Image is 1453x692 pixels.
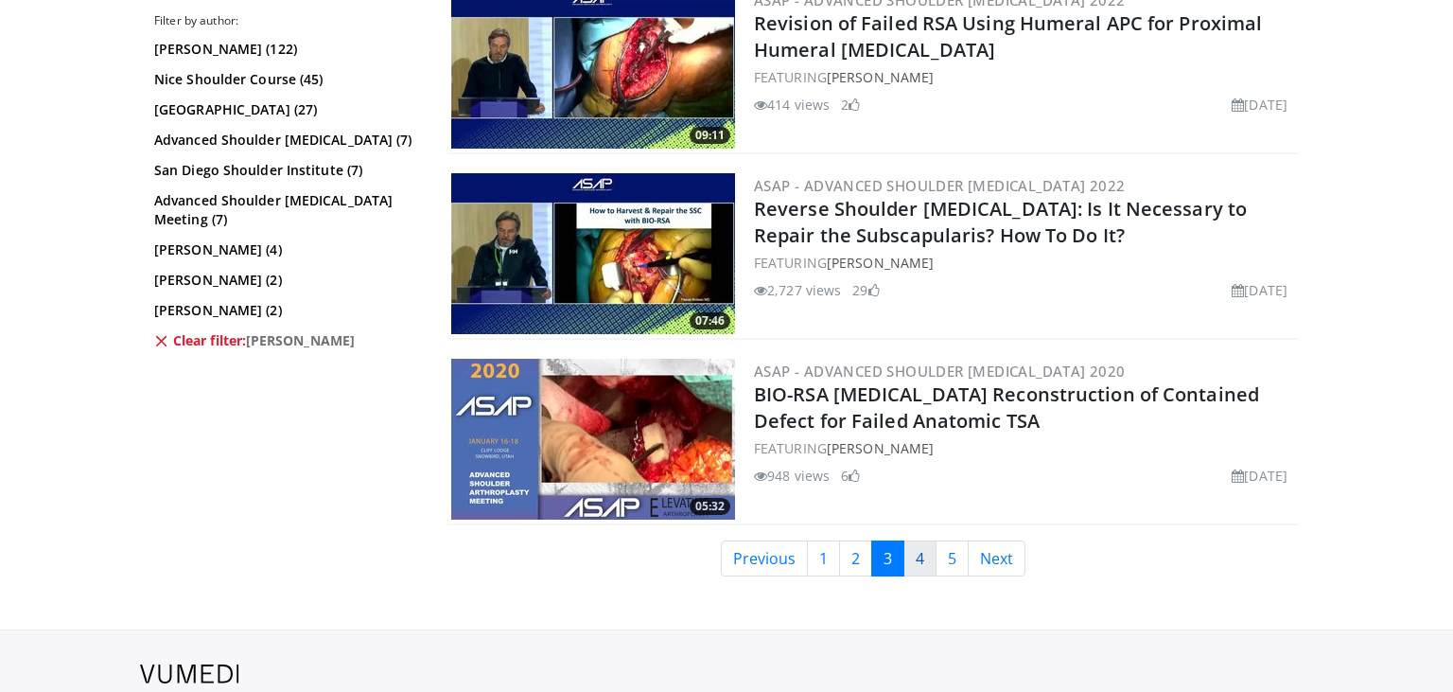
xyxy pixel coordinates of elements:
[852,280,879,300] li: 29
[754,253,1295,273] div: FEATURING
[246,331,355,350] span: [PERSON_NAME]
[1232,95,1287,115] li: [DATE]
[154,161,414,180] a: San Diego Shoulder Institute (7)
[721,541,808,577] a: Previous
[451,359,735,520] a: 05:32
[690,312,730,329] span: 07:46
[754,176,1126,195] a: ASAP - Advanced Shoulder [MEDICAL_DATA] 2022
[690,127,730,144] span: 09:11
[754,10,1262,62] a: Revision of Failed RSA Using Humeral APC for Proximal Humeral [MEDICAL_DATA]
[1232,466,1287,486] li: [DATE]
[154,331,414,350] a: Clear filter:[PERSON_NAME]
[754,466,830,486] li: 948 views
[154,40,414,59] a: [PERSON_NAME] (122)
[841,466,860,486] li: 6
[871,541,904,577] a: 3
[839,541,872,577] a: 2
[807,541,840,577] a: 1
[841,95,860,115] li: 2
[903,541,937,577] a: 4
[968,541,1025,577] a: Next
[154,240,414,259] a: [PERSON_NAME] (4)
[754,381,1259,434] a: BIO-RSA [MEDICAL_DATA] Reconstruction of Contained Defect for Failed Anatomic TSA
[154,191,414,229] a: Advanced Shoulder [MEDICAL_DATA] Meeting (7)
[140,665,239,683] img: VuMedi Logo
[754,280,841,300] li: 2,727 views
[827,68,934,86] a: [PERSON_NAME]
[154,271,414,290] a: [PERSON_NAME] (2)
[154,13,419,28] h3: Filter by author:
[154,301,414,320] a: [PERSON_NAME] (2)
[451,173,735,334] a: 07:46
[451,359,735,520] img: 3b9cc30a-18c9-427a-a8f2-805b61704d3f.300x170_q85_crop-smart_upscale.jpg
[754,438,1295,458] div: FEATURING
[154,100,414,119] a: [GEOGRAPHIC_DATA] (27)
[754,95,830,115] li: 414 views
[154,70,414,89] a: Nice Shoulder Course (45)
[451,173,735,334] img: 0585ef83-666f-435b-9b61-be9454328f89.300x170_q85_crop-smart_upscale.jpg
[154,131,414,150] a: Advanced Shoulder [MEDICAL_DATA] (7)
[754,67,1295,87] div: FEATURING
[827,439,934,457] a: [PERSON_NAME]
[754,362,1126,381] a: ASAP - Advanced Shoulder [MEDICAL_DATA] 2020
[754,196,1247,248] a: Reverse Shoulder [MEDICAL_DATA]: Is It Necessary to Repair the Subscapularis? How To Do It?
[1232,280,1287,300] li: [DATE]
[827,254,934,272] a: [PERSON_NAME]
[690,498,730,515] span: 05:32
[936,541,969,577] a: 5
[447,541,1299,577] nav: Search results pages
